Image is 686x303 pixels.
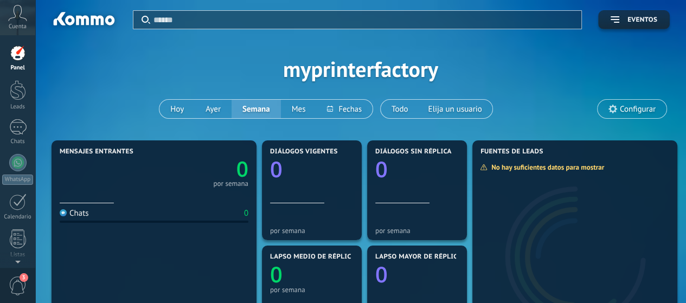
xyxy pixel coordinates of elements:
div: 0 [244,208,248,218]
button: Mes [281,100,317,118]
span: Cuenta [9,23,27,30]
span: Fuentes de leads [480,148,543,156]
button: Semana [232,100,281,118]
span: Eventos [627,16,657,24]
button: Fechas [316,100,372,118]
div: Calendario [2,214,34,221]
div: por semana [270,286,354,294]
text: 0 [270,259,283,289]
img: Chats [60,209,67,216]
button: Hoy [159,100,195,118]
span: Configurar [620,105,656,114]
text: 0 [270,154,283,184]
div: Chats [60,208,89,218]
span: Lapso medio de réplica [270,253,356,261]
div: Panel [2,65,34,72]
div: por semana [270,227,354,235]
span: 3 [20,273,28,282]
text: 0 [375,154,388,184]
span: Diálogos vigentes [270,148,338,156]
span: Lapso mayor de réplica [375,253,461,261]
span: Elija un usuario [426,102,484,117]
text: 0 [375,259,388,289]
div: Leads [2,104,34,111]
text: 0 [236,154,248,183]
div: por semana [213,181,248,186]
button: Ayer [195,100,232,118]
button: Elija un usuario [419,100,492,118]
div: por semana [375,227,459,235]
span: Diálogos sin réplica [375,148,452,156]
button: Todo [381,100,419,118]
button: Eventos [598,10,670,29]
span: Mensajes entrantes [60,148,133,156]
div: No hay suficientes datos para mostrar [480,163,612,172]
div: Chats [2,138,34,145]
a: 0 [154,154,248,183]
div: WhatsApp [2,175,33,185]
